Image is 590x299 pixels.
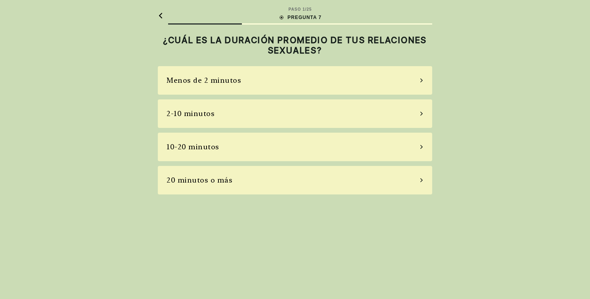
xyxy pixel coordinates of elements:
div: PASO 1/25 [289,6,312,12]
font: PREGUNTA 7 [287,14,322,21]
div: 10-20 minutos [167,141,219,152]
div: Menos de 2 minutos [167,75,241,86]
div: 2-10 minutos [167,108,215,119]
h2: ¿CUÁL ES LA DURACIÓN PROMEDIO DE TUS RELACIONES SEXUALES? [158,35,432,56]
div: 20 minutos o más [167,175,232,185]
